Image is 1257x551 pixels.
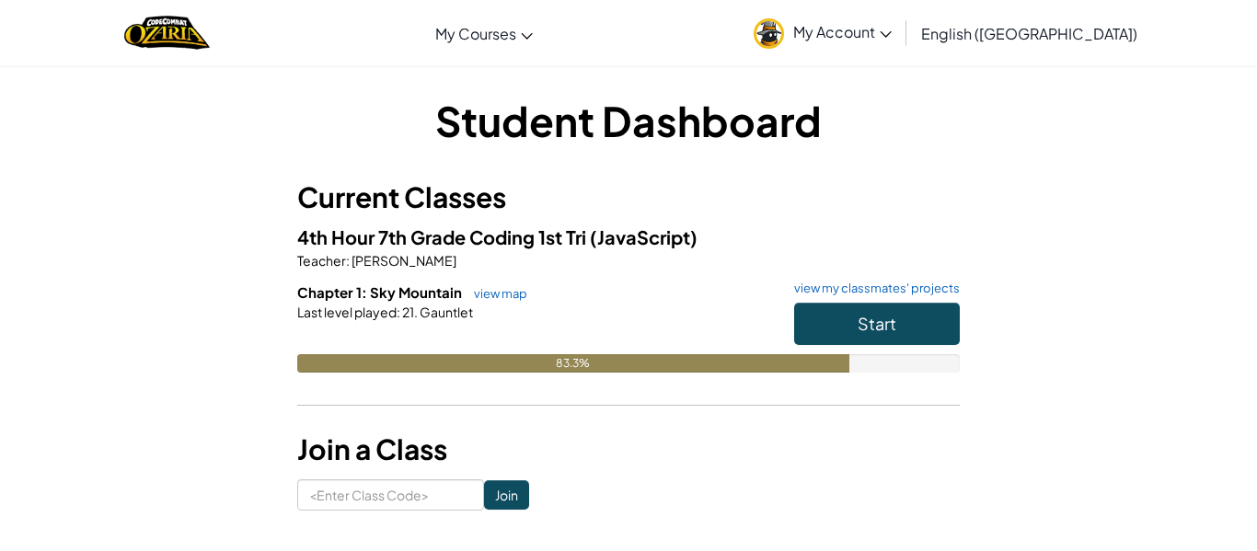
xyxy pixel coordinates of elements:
[297,177,960,218] h3: Current Classes
[400,304,418,320] span: 21.
[124,14,210,52] a: Ozaria by CodeCombat logo
[465,286,527,301] a: view map
[754,18,784,49] img: avatar
[297,92,960,149] h1: Student Dashboard
[297,304,397,320] span: Last level played
[484,480,529,510] input: Join
[590,225,698,248] span: (JavaScript)
[297,225,590,248] span: 4th Hour 7th Grade Coding 1st Tri
[297,429,960,470] h3: Join a Class
[435,24,516,43] span: My Courses
[397,304,400,320] span: :
[793,22,892,41] span: My Account
[921,24,1137,43] span: English ([GEOGRAPHIC_DATA])
[744,4,901,62] a: My Account
[794,303,960,345] button: Start
[858,313,896,334] span: Start
[350,252,456,269] span: [PERSON_NAME]
[418,304,473,320] span: Gauntlet
[297,479,484,511] input: <Enter Class Code>
[297,283,465,301] span: Chapter 1: Sky Mountain
[785,282,960,294] a: view my classmates' projects
[297,252,346,269] span: Teacher
[912,8,1147,58] a: English ([GEOGRAPHIC_DATA])
[346,252,350,269] span: :
[297,354,849,373] div: 83.3%
[426,8,542,58] a: My Courses
[124,14,210,52] img: Home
